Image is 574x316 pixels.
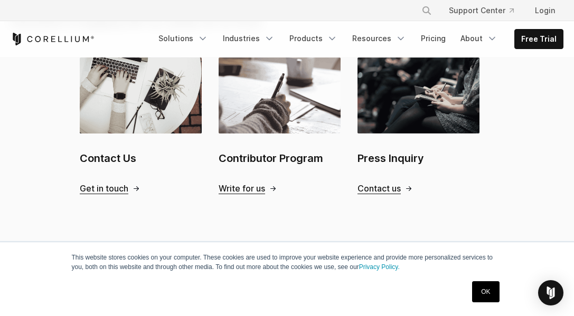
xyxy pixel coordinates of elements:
a: Privacy Policy. [359,263,400,271]
img: Contact Us [80,58,202,133]
h2: Press Inquiry [357,150,479,166]
a: Contact Us Contact Us Get in touch [80,58,202,194]
a: Resources [346,29,412,48]
span: Contact us [357,183,401,194]
h2: Contributor Program [219,150,341,166]
h2: Contact Us [80,150,202,166]
a: Support Center [440,1,522,20]
div: Navigation Menu [409,1,563,20]
a: Solutions [152,29,214,48]
a: Products [283,29,344,48]
a: About [454,29,504,48]
a: Login [526,1,563,20]
a: Press Inquiry Press Inquiry Contact us [357,58,479,194]
a: Corellium Home [11,33,95,45]
img: Contributor Program [219,58,341,133]
a: Contributor Program Contributor Program Write for us [219,58,341,194]
span: Write for us [219,183,265,194]
a: Pricing [415,29,452,48]
a: OK [472,281,499,302]
div: Open Intercom Messenger [538,280,563,305]
p: This website stores cookies on your computer. These cookies are used to improve your website expe... [72,253,503,272]
button: Search [417,1,436,20]
div: Navigation Menu [152,29,563,49]
img: Press Inquiry [357,58,479,133]
a: Free Trial [515,30,563,49]
span: Get in touch [80,183,128,194]
a: Industries [217,29,281,48]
